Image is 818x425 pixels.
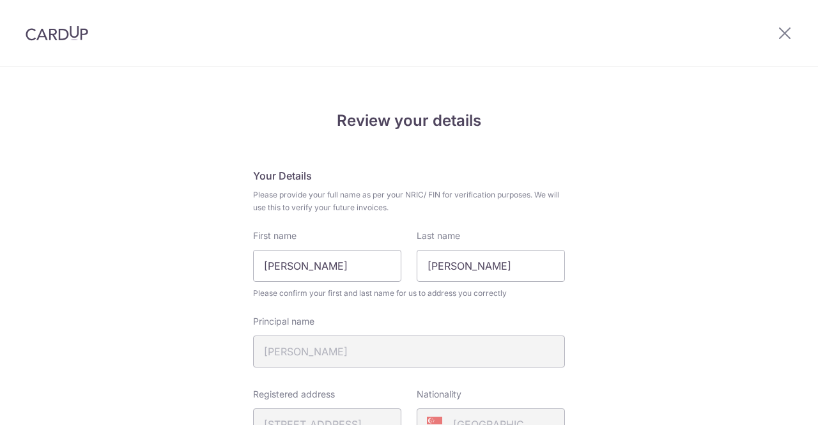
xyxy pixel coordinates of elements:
[417,250,565,282] input: Last name
[253,315,314,328] label: Principal name
[253,229,297,242] label: First name
[253,109,565,132] h4: Review your details
[736,387,805,419] iframe: Opens a widget where you can find more information
[417,229,460,242] label: Last name
[417,388,461,401] label: Nationality
[253,189,565,214] span: Please provide your full name as per your NRIC/ FIN for verification purposes. We will use this t...
[26,26,88,41] img: CardUp
[253,388,335,401] label: Registered address
[253,250,401,282] input: First Name
[253,287,565,300] span: Please confirm your first and last name for us to address you correctly
[253,168,565,183] h5: Your Details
